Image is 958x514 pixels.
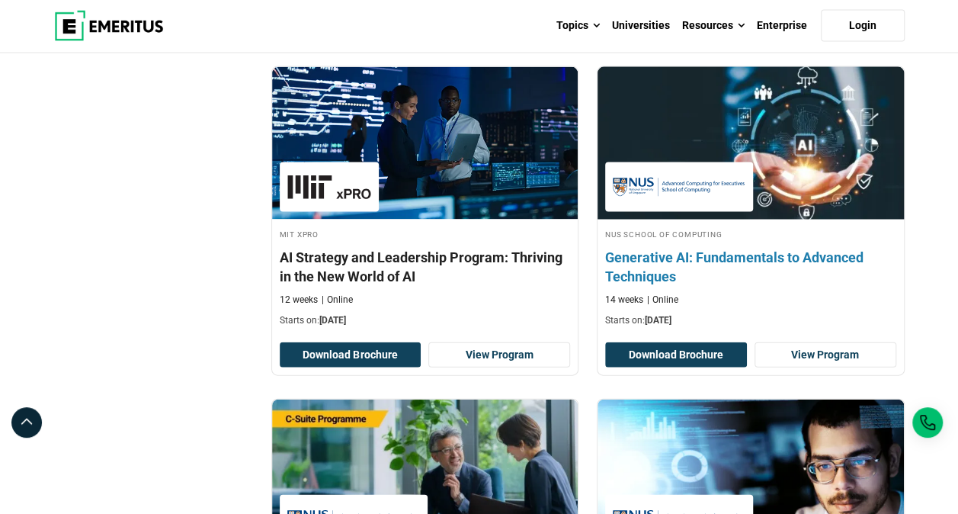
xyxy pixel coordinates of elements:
a: View Program [755,342,896,368]
a: Login [821,10,905,42]
a: Technology Course by NUS School of Computing - September 30, 2025 NUS School of Computing NUS Sch... [598,67,904,335]
p: Online [322,294,353,307]
h4: Generative AI: Fundamentals to Advanced Techniques [605,248,896,286]
img: MIT xPRO [287,170,371,204]
span: [DATE] [645,315,671,326]
p: 12 weeks [280,294,318,307]
p: 14 weeks [605,294,643,307]
p: Starts on: [280,314,571,327]
img: Generative AI: Fundamentals to Advanced Techniques | Online Technology Course [582,59,919,227]
p: Starts on: [605,314,896,327]
img: NUS School of Computing [613,170,745,204]
h4: NUS School of Computing [605,227,896,240]
span: [DATE] [319,315,346,326]
button: Download Brochure [280,342,421,368]
h4: AI Strategy and Leadership Program: Thriving in the New World of AI [280,248,571,286]
button: Download Brochure [605,342,747,368]
a: View Program [428,342,570,368]
a: AI and Machine Learning Course by MIT xPRO - November 13, 2025 MIT xPRO MIT xPRO AI Strategy and ... [272,67,578,335]
img: AI Strategy and Leadership Program: Thriving in the New World of AI | Online AI and Machine Learn... [272,67,578,220]
p: Online [647,294,678,307]
h4: MIT xPRO [280,227,571,240]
